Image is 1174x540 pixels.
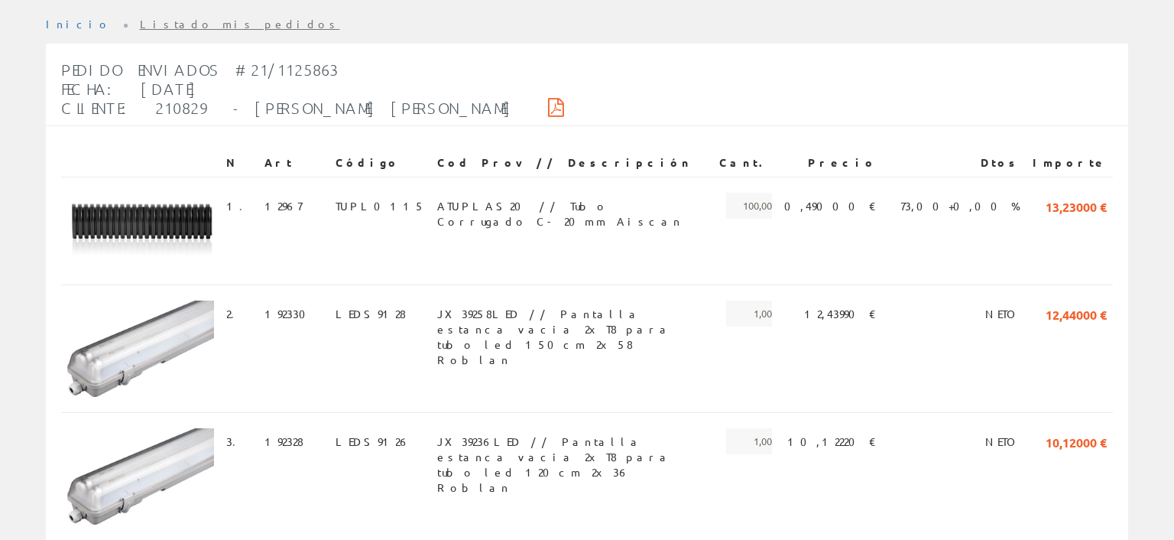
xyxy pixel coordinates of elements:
[220,149,258,177] th: N
[883,149,1026,177] th: Dtos
[231,307,244,320] a: .
[1046,301,1107,327] span: 12,44000 €
[232,434,245,448] a: .
[548,102,564,112] i: Descargar PDF
[264,428,303,454] span: 192328
[336,193,425,219] span: TUPL0115
[778,149,883,177] th: Precio
[67,428,214,525] img: Foto artículo (192x125.952)
[1046,193,1107,219] span: 13,23000 €
[1046,428,1107,454] span: 10,12000 €
[1026,149,1113,177] th: Importe
[787,428,877,454] span: 10,12220 €
[431,149,713,177] th: Cod Prov // Descripción
[985,301,1020,327] span: NETO
[985,428,1020,454] span: NETO
[726,428,772,454] span: 1,00
[61,60,511,117] span: Pedido Enviados #21/1125863 Fecha: [DATE] Cliente: 210829 - [PERSON_NAME] [PERSON_NAME]
[784,193,877,219] span: 0,49000 €
[713,149,778,177] th: Cant.
[437,193,707,219] span: ATUPLAS20 // Tubo Corrugado C- 20mm Aiscan
[336,301,406,327] span: LEDS9128
[726,193,772,219] span: 100,00
[437,428,707,454] span: JX39236LED // Pantalla estanca vacia 2xT8 para tubo led 120cm 2x36 Roblan
[67,193,214,269] img: Foto artículo (192x99.857142857143)
[804,301,877,327] span: 12,43990 €
[264,301,315,327] span: 192330
[226,301,244,327] span: 2
[329,149,431,177] th: Código
[46,17,111,31] a: Inicio
[67,301,214,397] img: Foto artículo (192x125.952)
[726,301,772,327] span: 1,00
[336,428,410,454] span: LEDS9126
[226,193,252,219] span: 1
[900,193,1020,219] span: 73,00+0,00 %
[226,428,245,454] span: 3
[140,17,340,31] a: Listado mis pedidos
[264,193,302,219] span: 12967
[437,301,707,327] span: JX39258LED // Pantalla estanca vacia 2xT8 para tubo led 150cm 2x58 Roblan
[239,199,252,213] a: .
[258,149,329,177] th: Art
